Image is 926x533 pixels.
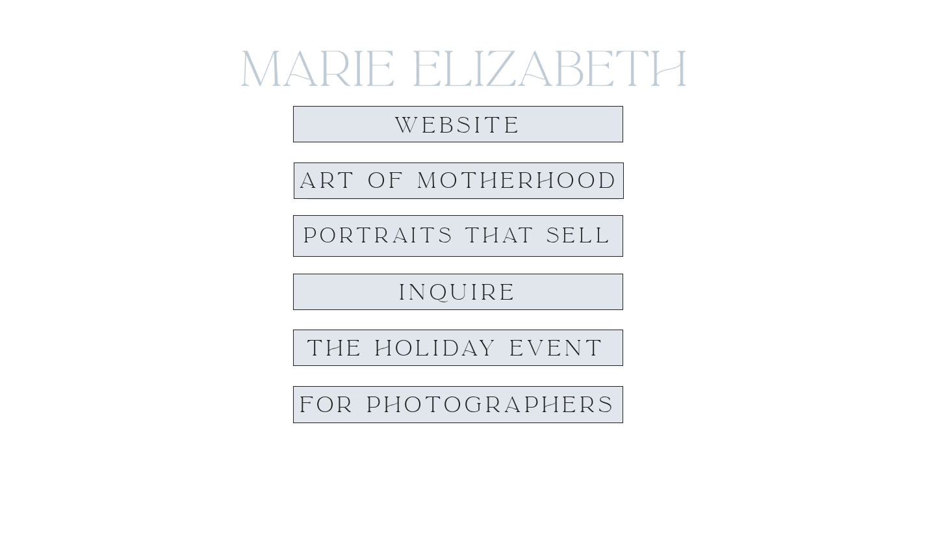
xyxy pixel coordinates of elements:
a: website [383,114,533,138]
a: For Photographers [298,393,618,416]
a: PORTRAITS THAT SELL [293,225,623,248]
a: Art of Motherhood [299,169,619,192]
a: inquire [391,281,526,304]
a: THE HOLIDAY EVENT [294,337,619,359]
